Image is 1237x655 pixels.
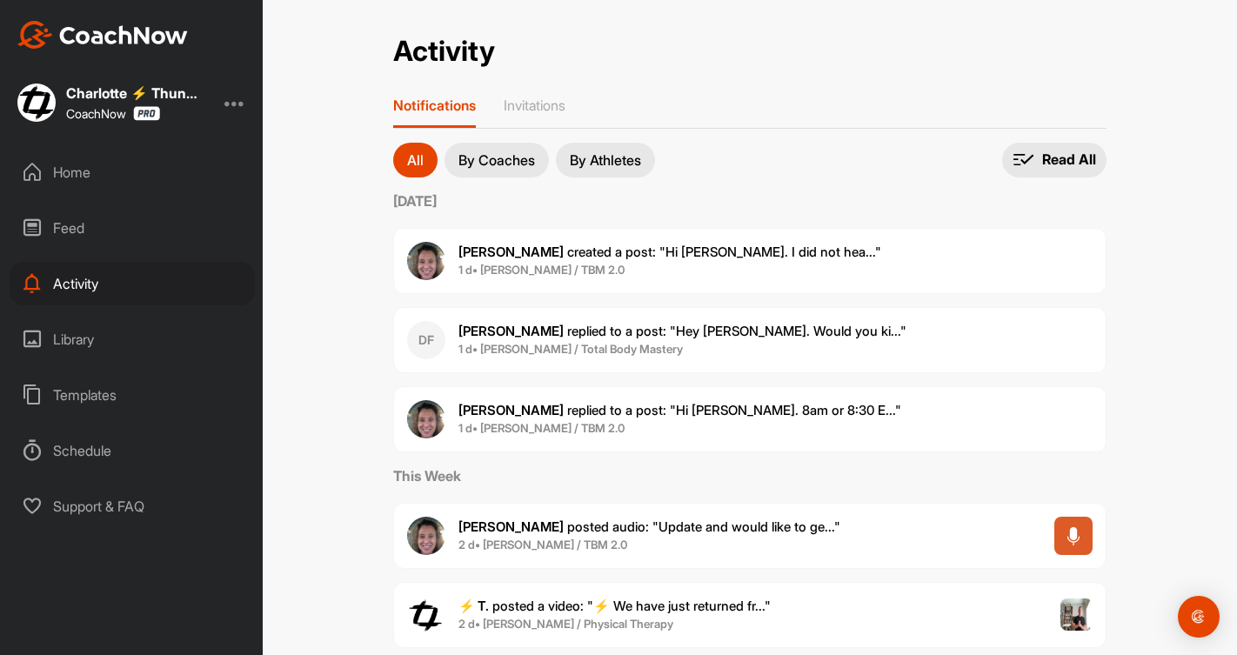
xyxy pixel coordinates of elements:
[393,97,476,114] p: Notifications
[458,244,881,260] span: created a post : "Hi [PERSON_NAME]. I did not hea..."
[458,244,564,260] b: [PERSON_NAME]
[570,153,641,167] p: By Athletes
[458,518,840,535] span: posted audio : " Update and would like to ge... "
[10,485,255,528] div: Support & FAQ
[393,190,1107,211] label: [DATE]
[1060,598,1093,632] img: post image
[407,242,445,280] img: user avatar
[10,373,255,417] div: Templates
[10,206,255,250] div: Feed
[445,143,549,177] button: By Coaches
[458,323,564,339] b: [PERSON_NAME]
[133,106,160,121] img: CoachNow Pro
[17,21,188,49] img: CoachNow
[407,153,424,167] p: All
[10,429,255,472] div: Schedule
[458,263,625,277] b: 1 d • [PERSON_NAME] / TBM 2.0
[393,35,495,69] h2: Activity
[458,421,625,435] b: 1 d • [PERSON_NAME] / TBM 2.0
[66,86,205,100] div: Charlotte ⚡️ Thunder Training
[458,402,901,418] span: replied to a post : "Hi [PERSON_NAME]. 8am or 8:30 E..."
[10,317,255,361] div: Library
[407,596,445,634] img: user avatar
[66,106,160,121] div: CoachNow
[458,323,906,339] span: replied to a post : "Hey [PERSON_NAME]. Would you ki..."
[17,84,56,122] img: square_9983c36973e02b459973d4afed296419.jpg
[504,97,565,114] p: Invitations
[1178,596,1220,638] div: Open Intercom Messenger
[407,321,445,359] div: DF
[393,143,438,177] button: All
[407,400,445,438] img: user avatar
[407,517,445,555] img: user avatar
[458,598,771,614] span: posted a video : " ⚡️ We have just returned fr... "
[458,538,627,551] b: 2 d • [PERSON_NAME] / TBM 2.0
[458,402,564,418] b: [PERSON_NAME]
[556,143,655,177] button: By Athletes
[1042,150,1096,169] p: Read All
[393,465,1107,486] label: This Week
[458,598,489,614] b: ⚡️ T.
[458,617,673,631] b: 2 d • [PERSON_NAME] / Physical Therapy
[10,262,255,305] div: Activity
[458,153,535,167] p: By Coaches
[10,150,255,194] div: Home
[458,342,683,356] b: 1 d • [PERSON_NAME] / Total Body Mastery
[458,518,564,535] b: [PERSON_NAME]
